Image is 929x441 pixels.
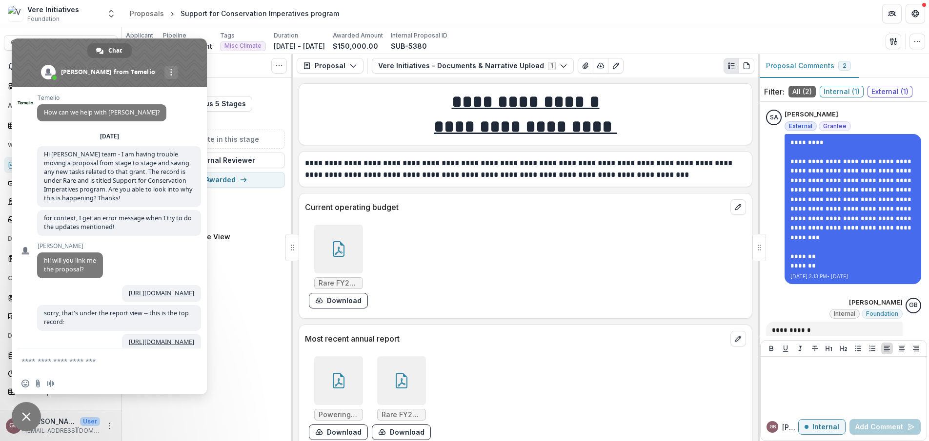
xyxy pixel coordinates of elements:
[108,43,122,58] span: Chat
[4,270,118,286] button: Open Contacts
[44,150,192,202] span: Hi [PERSON_NAME] team - I am having trouble moving a proposal from stage to stage and saving any ...
[882,4,902,23] button: Partners
[785,110,838,119] p: [PERSON_NAME]
[4,175,118,191] a: Form Builder
[220,31,235,40] p: Tags
[372,58,574,74] button: Vere Initiatives - Documents & Narrative Upload1
[27,4,79,15] div: Vere Initiatives
[87,43,132,58] div: Chat
[820,86,864,97] span: Internal ( 1 )
[843,62,847,69] span: 2
[224,42,262,49] span: Misc Climate
[906,4,925,23] button: Get Help
[25,426,100,435] p: [EMAIL_ADDRESS][DOMAIN_NAME]
[274,41,325,51] p: [DATE] - [DATE]
[372,424,431,440] button: download-form-response
[44,108,160,116] span: How can we help with [PERSON_NAME]?
[4,308,118,324] a: Communications
[138,153,285,168] button: Add Internal Reviewer
[823,123,847,130] span: Grantee
[4,98,118,114] button: Open Activity
[27,15,60,23] span: Foundation
[319,411,359,419] span: Powering Rare in [DATE] - Agenda.pdf
[305,333,727,345] p: Most recent annual report
[372,356,431,440] div: Rare FY23 Audited Financial Statement.pdfdownload-form-response
[87,38,111,48] div: Ctrl + K
[790,273,915,280] p: [DATE] 2:13 PM • [DATE]
[809,343,821,354] button: Strike
[4,58,118,74] button: Notifications27
[319,279,359,288] span: Rare FY25 Operating Budget.pdf
[8,142,104,149] span: Workflows
[8,275,104,282] span: Contacts
[333,31,383,40] p: Awarded Amount
[766,343,777,354] button: Bold
[910,343,922,354] button: Align Right
[4,290,118,306] a: Grantees
[129,289,194,297] a: [URL][DOMAIN_NAME]
[391,41,427,51] p: SUB-5380
[163,31,186,40] p: Pipeline
[309,293,368,308] button: download-form-response
[578,58,593,74] button: View Attached Files
[9,422,18,429] div: Grace Brown
[4,78,118,94] a: Dashboard
[274,31,298,40] p: Duration
[769,424,776,429] div: Grace Brown
[104,4,118,23] button: Open entity switcher
[4,231,118,247] button: Open Documents
[881,343,893,354] button: Align Left
[4,211,118,227] a: Grantee Reports
[834,310,855,317] span: Internal
[37,95,166,101] span: Temelio
[25,416,76,426] p: [PERSON_NAME]
[44,256,96,273] span: hi! will you link me the proposal?
[8,235,104,242] span: Documents
[391,31,447,40] p: Internal Proposal ID
[4,193,118,209] a: Payments
[868,86,912,97] span: External ( 1 )
[812,423,839,431] p: Internal
[798,419,846,435] button: Internal
[909,302,918,308] div: Grace Brown
[4,383,118,400] a: Data Report
[44,214,192,231] span: for context, I get an error message when I try to do the updates mentioned!
[4,157,118,173] a: Proposals
[34,380,42,387] span: Send a file
[309,424,368,440] button: download-form-response
[866,310,898,317] span: Foundation
[309,225,368,308] div: Rare FY25 Operating Budget.pdfdownload-form-response
[271,58,287,74] button: Toggle View Cancelled Tasks
[823,343,835,354] button: Heading 1
[12,402,41,431] div: Close chat
[788,86,816,97] span: All ( 2 )
[789,123,812,130] span: External
[80,417,100,426] p: User
[37,243,103,249] span: [PERSON_NAME]
[21,357,176,365] textarea: Compose your message...
[764,86,785,97] p: Filter:
[4,117,118,134] a: Tasks
[867,343,878,354] button: Ordered List
[21,380,29,387] span: Insert an emoji
[770,115,778,121] div: Spencer Abruzzese
[794,343,806,354] button: Italicize
[8,332,104,339] span: Data & Reporting
[739,58,754,74] button: PDF view
[4,35,118,51] button: Search...
[382,411,422,419] span: Rare FY23 Audited Financial Statement.pdf
[130,8,164,19] div: Proposals
[181,8,339,19] div: Support for Conservation Imperatives program
[730,199,746,215] button: edit
[142,134,281,144] h5: No tasks to complete in this stage
[47,380,55,387] span: Audio message
[126,6,168,20] a: Proposals
[852,343,864,354] button: Bullet List
[129,338,194,346] a: [URL][DOMAIN_NAME]
[724,58,739,74] button: Plaintext view
[4,137,118,153] button: Open Workflows
[838,343,849,354] button: Heading 2
[126,31,153,40] p: Applicant
[849,298,903,307] p: [PERSON_NAME]
[4,328,118,344] button: Open Data & Reporting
